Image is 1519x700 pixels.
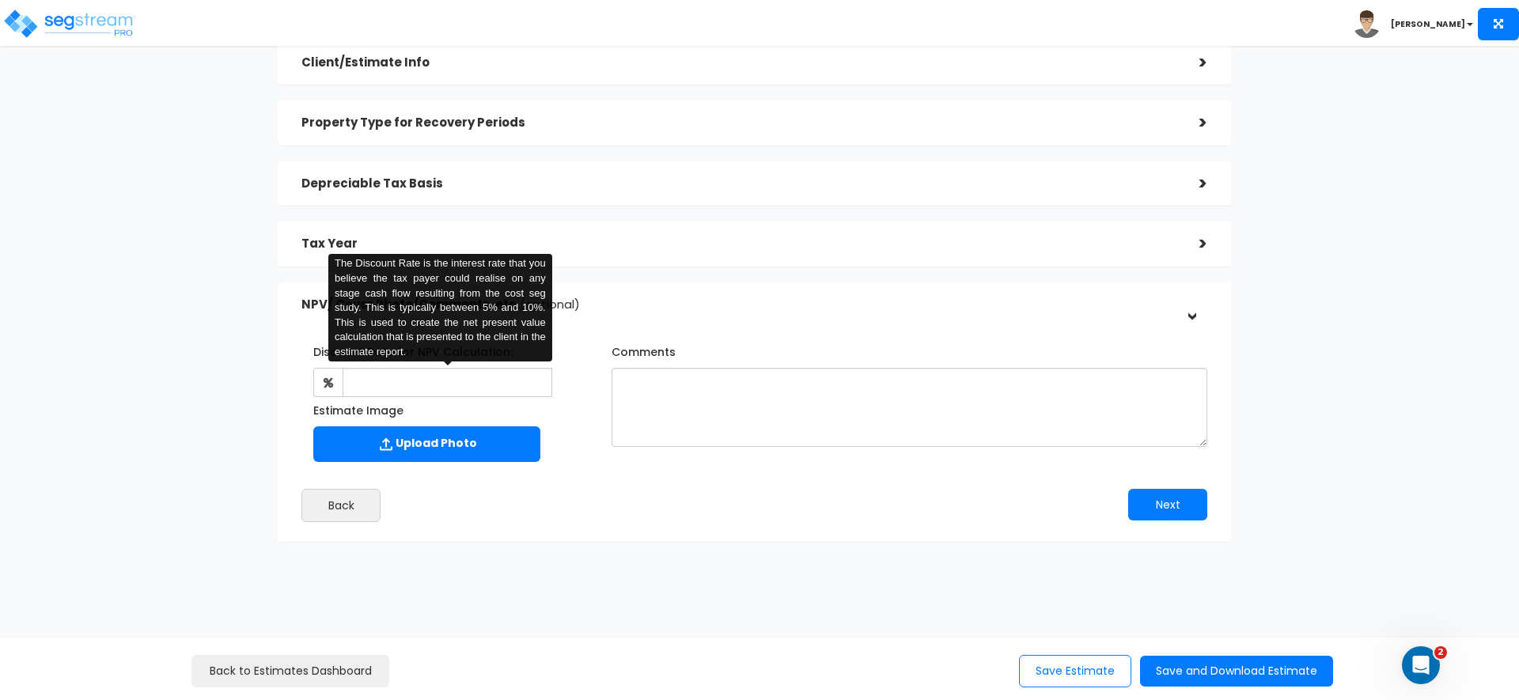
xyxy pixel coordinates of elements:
[301,489,381,522] button: Back
[1434,646,1447,659] span: 2
[191,655,389,687] a: Back to Estimates Dashboard
[1128,489,1207,520] button: Next
[1176,111,1207,135] div: >
[301,56,1176,70] h5: Client/Estimate Info
[1176,232,1207,256] div: >
[1019,655,1131,687] button: Save Estimate
[301,237,1176,251] h5: Tax Year
[313,426,540,462] label: Upload Photo
[1179,289,1203,320] div: >
[1402,646,1440,684] iframe: Intercom live chat
[377,434,396,454] img: Upload Icon
[1391,18,1465,30] b: [PERSON_NAME]
[313,397,403,418] label: Estimate Image
[301,116,1176,130] h5: Property Type for Recovery Periods
[328,254,552,361] div: The Discount Rate is the interest rate that you believe the tax payer could realise on any stage ...
[301,177,1176,191] h5: Depreciable Tax Basis
[1176,51,1207,75] div: >
[313,339,513,360] label: Discount Rate for NPV Calculation:
[1176,172,1207,196] div: >
[2,8,137,40] img: logo_pro_r.png
[1140,656,1333,687] button: Save and Download Estimate
[1353,10,1381,38] img: avatar.png
[301,298,1176,312] h5: NPV/ Cover Photo/Comments, etc.
[612,339,676,360] label: Comments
